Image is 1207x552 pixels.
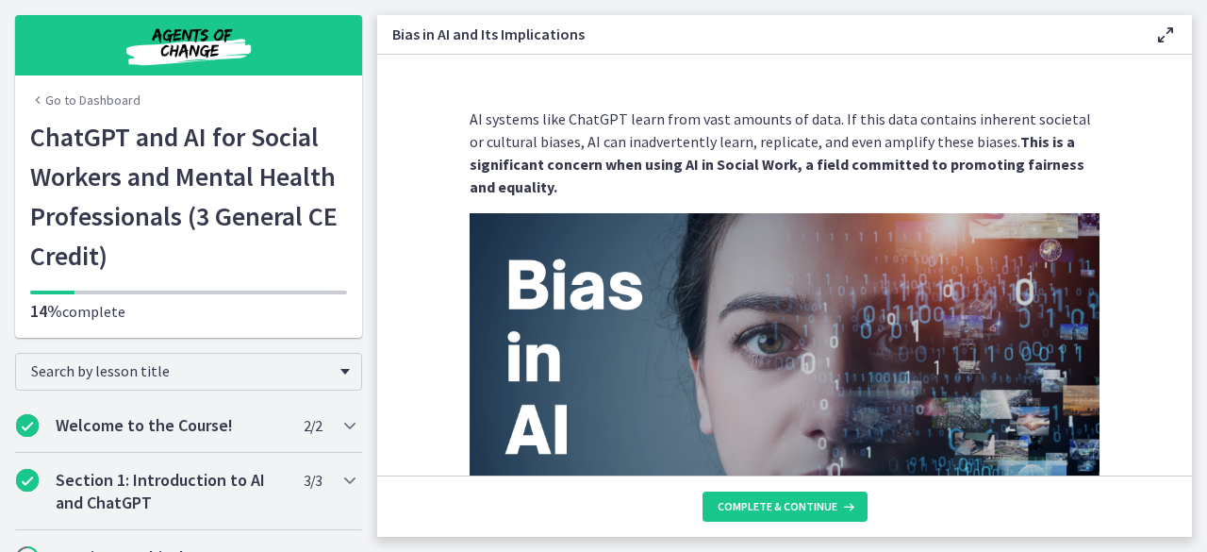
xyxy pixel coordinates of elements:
[30,300,62,322] span: 14%
[75,23,302,68] img: Agents of Change Social Work Test Prep
[470,132,1084,196] strong: This is a significant concern when using AI in Social Work, a field committed to promoting fairne...
[718,499,837,514] span: Complete & continue
[703,492,868,522] button: Complete & continue
[304,414,322,437] span: 2 / 2
[56,469,286,514] h2: Section 1: Introduction to AI and ChatGPT
[16,414,39,437] i: Completed
[304,469,322,492] span: 3 / 3
[392,23,1124,45] h3: Bias in AI and Its Implications
[30,91,141,109] a: Go to Dashboard
[56,414,286,437] h2: Welcome to the Course!
[470,108,1100,198] p: AI systems like ChatGPT learn from vast amounts of data. If this data contains inherent societal ...
[30,117,347,276] h1: ChatGPT and AI for Social Workers and Mental Health Professionals (3 General CE Credit)
[31,361,331,380] span: Search by lesson title
[16,469,39,492] i: Completed
[30,300,347,323] p: complete
[15,353,362,391] div: Search by lesson title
